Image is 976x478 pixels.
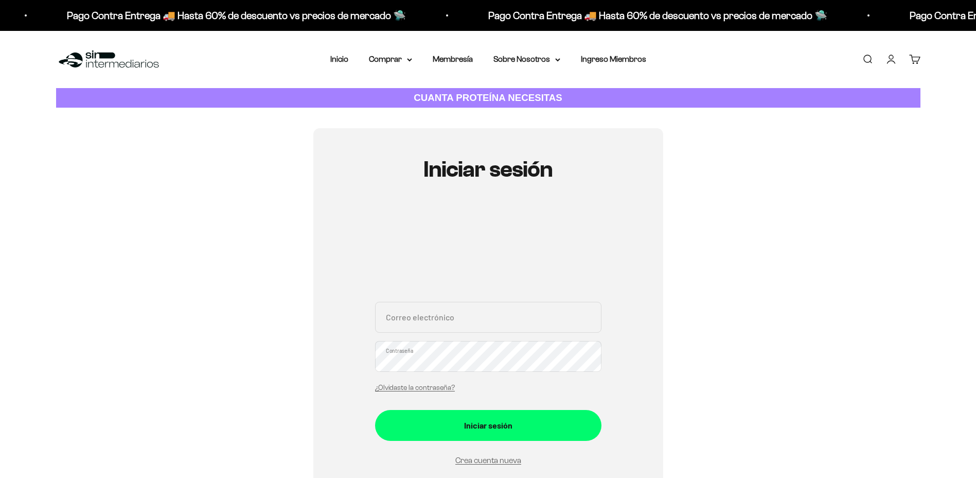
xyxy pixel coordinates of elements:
h1: Iniciar sesión [375,157,601,182]
p: Pago Contra Entrega 🚚 Hasta 60% de descuento vs precios de mercado 🛸 [255,7,594,24]
button: Iniciar sesión [375,410,601,441]
div: Iniciar sesión [396,419,581,432]
a: Inicio [330,55,348,63]
summary: Comprar [369,53,412,66]
a: Crea cuenta nueva [455,456,521,465]
a: ¿Olvidaste la contraseña? [375,384,455,391]
a: Membresía [433,55,473,63]
summary: Sobre Nosotros [493,53,560,66]
a: Ingreso Miembros [581,55,646,63]
a: CUANTA PROTEÍNA NECESITAS [56,88,920,108]
strong: CUANTA PROTEÍNA NECESITAS [414,92,562,103]
iframe: Social Login Buttons [375,212,601,289]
